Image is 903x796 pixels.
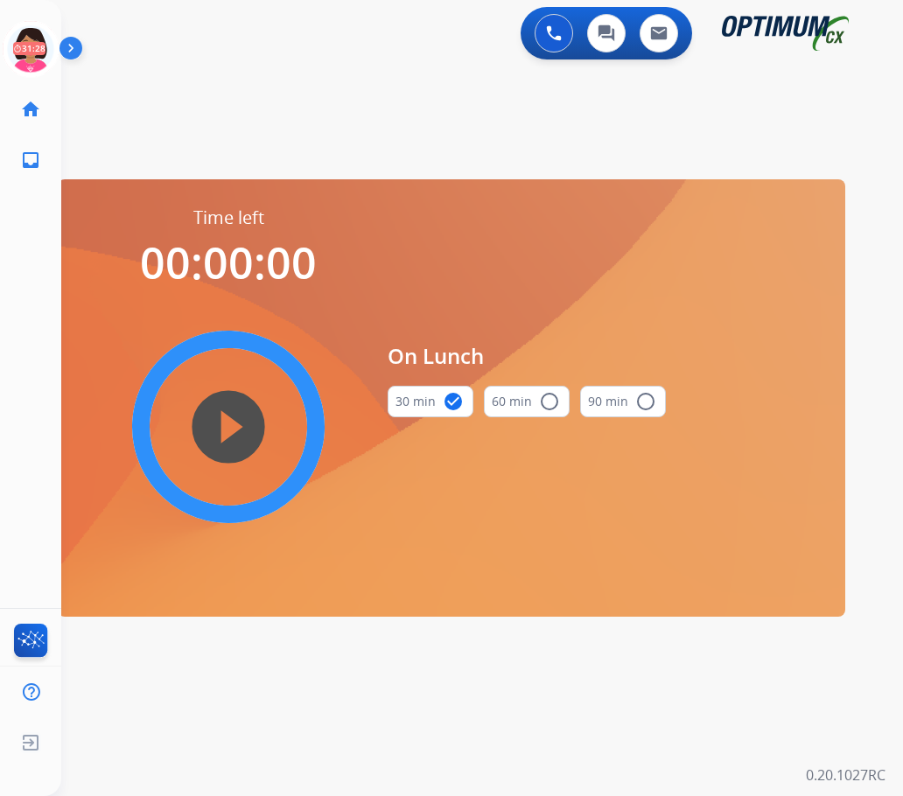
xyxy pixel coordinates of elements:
[388,386,473,417] button: 30 min
[443,391,464,412] mat-icon: check_circle
[20,150,41,171] mat-icon: inbox
[140,233,317,292] span: 00:00:00
[539,391,560,412] mat-icon: radio_button_unchecked
[635,391,656,412] mat-icon: radio_button_unchecked
[580,386,666,417] button: 90 min
[388,340,666,372] span: On Lunch
[484,386,570,417] button: 60 min
[218,416,239,437] mat-icon: play_circle_filled
[20,99,41,120] mat-icon: home
[806,765,885,786] p: 0.20.1027RC
[193,206,264,230] span: Time left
